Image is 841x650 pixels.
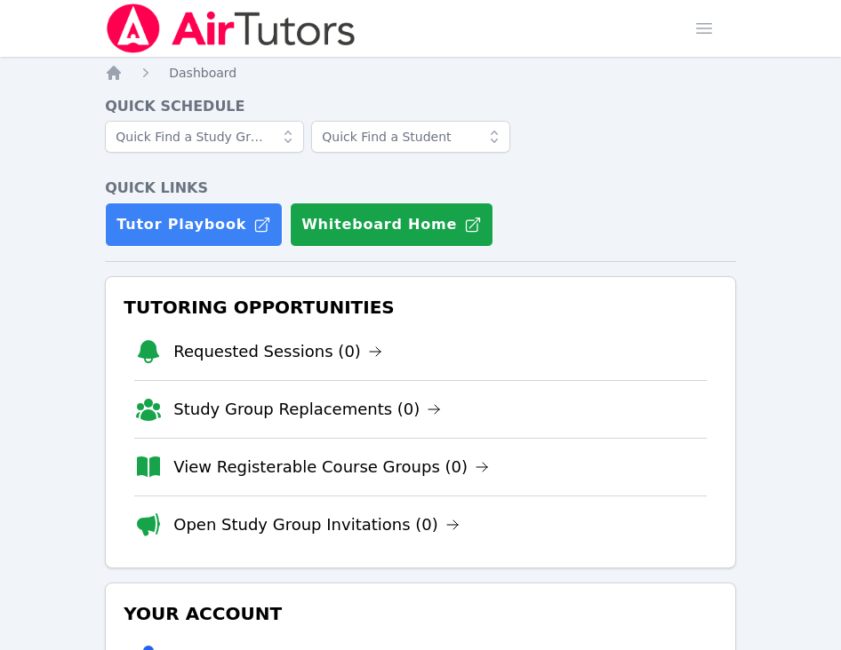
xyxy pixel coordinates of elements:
span: Dashboard [169,66,236,80]
h3: Your Account [120,598,721,630]
a: Dashboard [169,64,236,82]
h4: Quick Links [105,178,736,199]
a: Open Study Group Invitations (0) [173,512,460,537]
nav: Breadcrumb [105,64,736,82]
a: Tutor Playbook [105,202,283,247]
input: Quick Find a Student [311,121,510,153]
a: Study Group Replacements (0) [173,397,441,422]
a: Requested Sessions (0) [173,339,382,364]
input: Quick Find a Study Group [105,121,304,153]
h4: Quick Schedule [105,96,736,117]
h3: Tutoring Opportunities [120,291,721,323]
img: Air Tutors [105,4,356,53]
button: Whiteboard Home [290,202,493,247]
a: View Registerable Course Groups (0) [173,455,489,480]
